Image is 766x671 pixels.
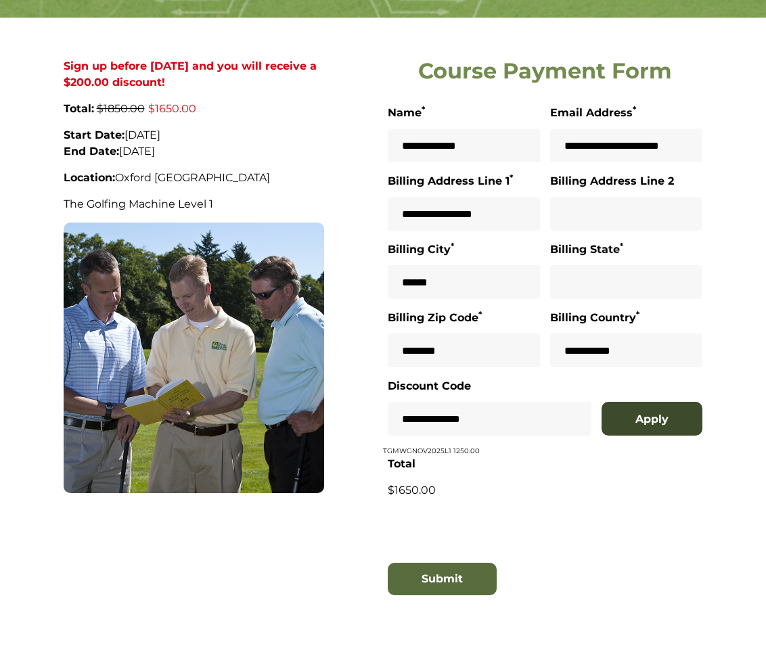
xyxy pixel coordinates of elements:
strong: Start Date: [64,129,125,141]
label: Billing City [388,241,454,258]
iframe: Secure card payment input frame [388,605,702,617]
div: TGMWGNOV2025L1 1250.00 [383,377,708,456]
strong: Sign up before [DATE] and you will receive a $200.00 discount! [64,60,317,89]
p: $1650.00 [388,482,702,499]
p: Oxford [GEOGRAPHIC_DATA] [64,170,324,186]
span: $1650.00 [148,102,196,115]
label: Billing Zip Code [388,309,482,327]
span: $1850.00 [97,102,145,115]
strong: Total [388,457,415,470]
p: The Golfing Machine Level 1 [64,196,324,212]
button: Apply [602,402,702,436]
label: Discount Code [388,377,471,395]
strong: Total: [64,102,94,115]
label: Billing Country [550,309,639,327]
strong: End Date: [64,145,119,158]
label: Email Address [550,104,636,122]
button: Submit [388,563,497,595]
strong: Location: [64,171,115,184]
label: Billing Address Line 2 [550,172,674,190]
p: [DATE] [DATE] [64,127,324,160]
iframe: Widget containing checkbox for hCaptcha security challenge [388,509,592,560]
label: Billing Address Line 1 [388,172,513,190]
h2: Course Payment Form [388,58,702,84]
label: Billing State [550,241,623,258]
label: Name [388,104,425,122]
